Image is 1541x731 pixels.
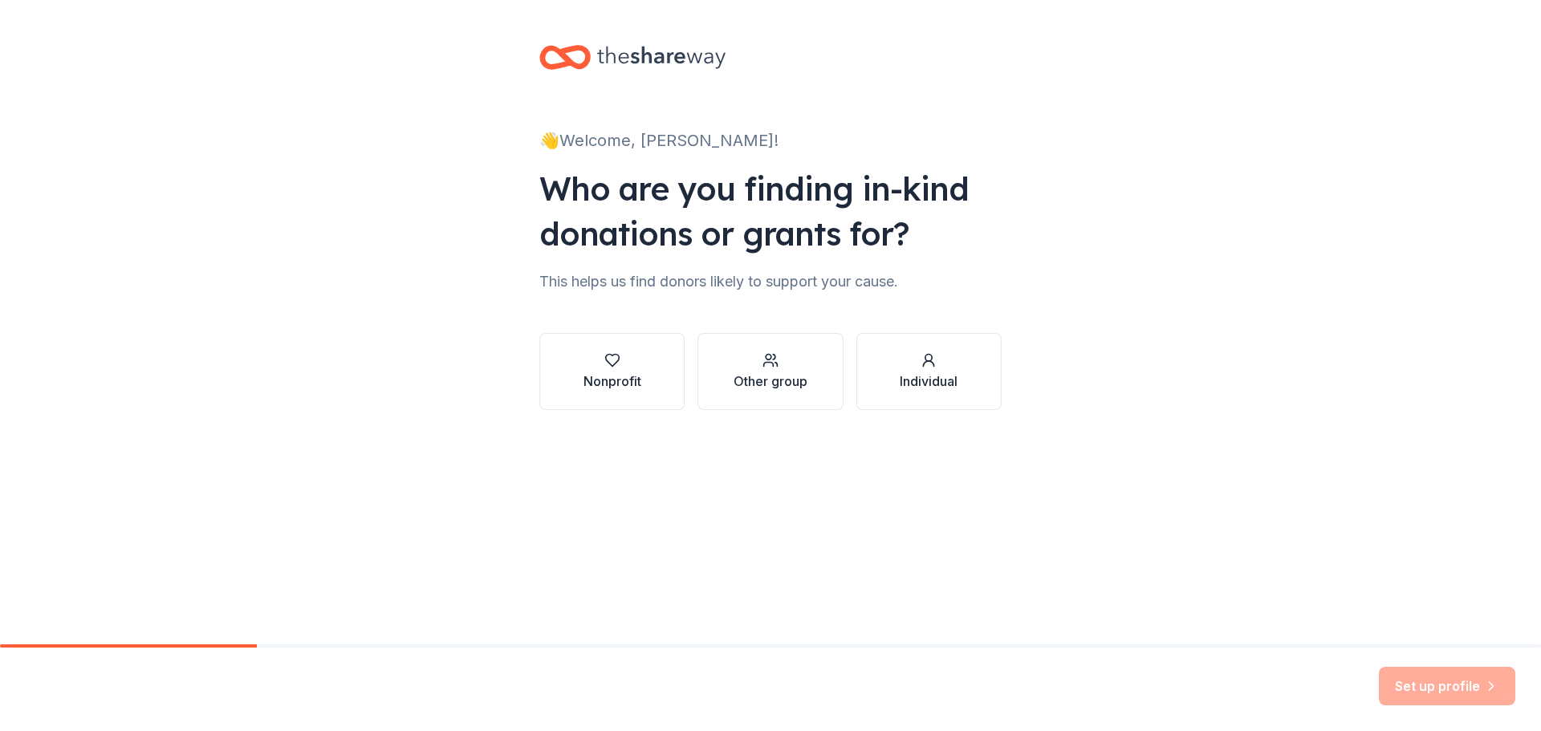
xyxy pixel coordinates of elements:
div: Other group [734,372,807,391]
button: Individual [856,333,1002,410]
button: Nonprofit [539,333,685,410]
div: This helps us find donors likely to support your cause. [539,269,1002,294]
div: Who are you finding in-kind donations or grants for? [539,166,1002,256]
div: Individual [900,372,958,391]
button: Other group [697,333,843,410]
div: 👋 Welcome, [PERSON_NAME]! [539,128,1002,153]
div: Nonprofit [583,372,641,391]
